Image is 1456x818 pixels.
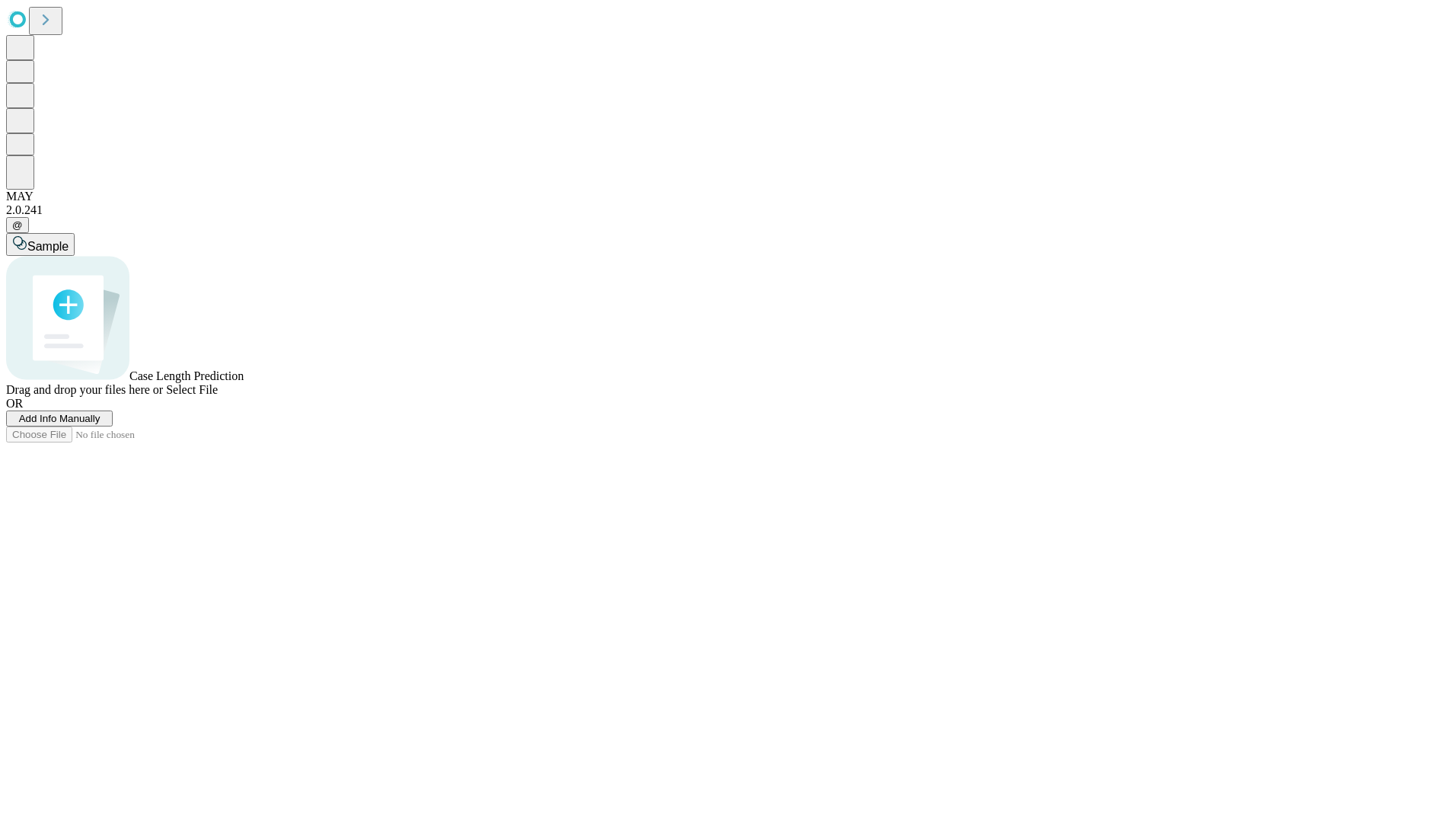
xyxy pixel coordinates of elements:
span: OR [6,397,23,410]
span: Case Length Prediction [129,369,244,382]
div: MAY [6,190,1450,203]
div: 2.0.241 [6,203,1450,217]
span: Sample [27,240,69,253]
span: @ [12,219,23,231]
span: Add Info Manually [19,413,101,424]
span: Drag and drop your files here or [6,383,163,396]
button: Sample [6,233,75,256]
button: Add Info Manually [6,411,113,427]
button: @ [6,217,29,233]
span: Select File [166,383,218,396]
